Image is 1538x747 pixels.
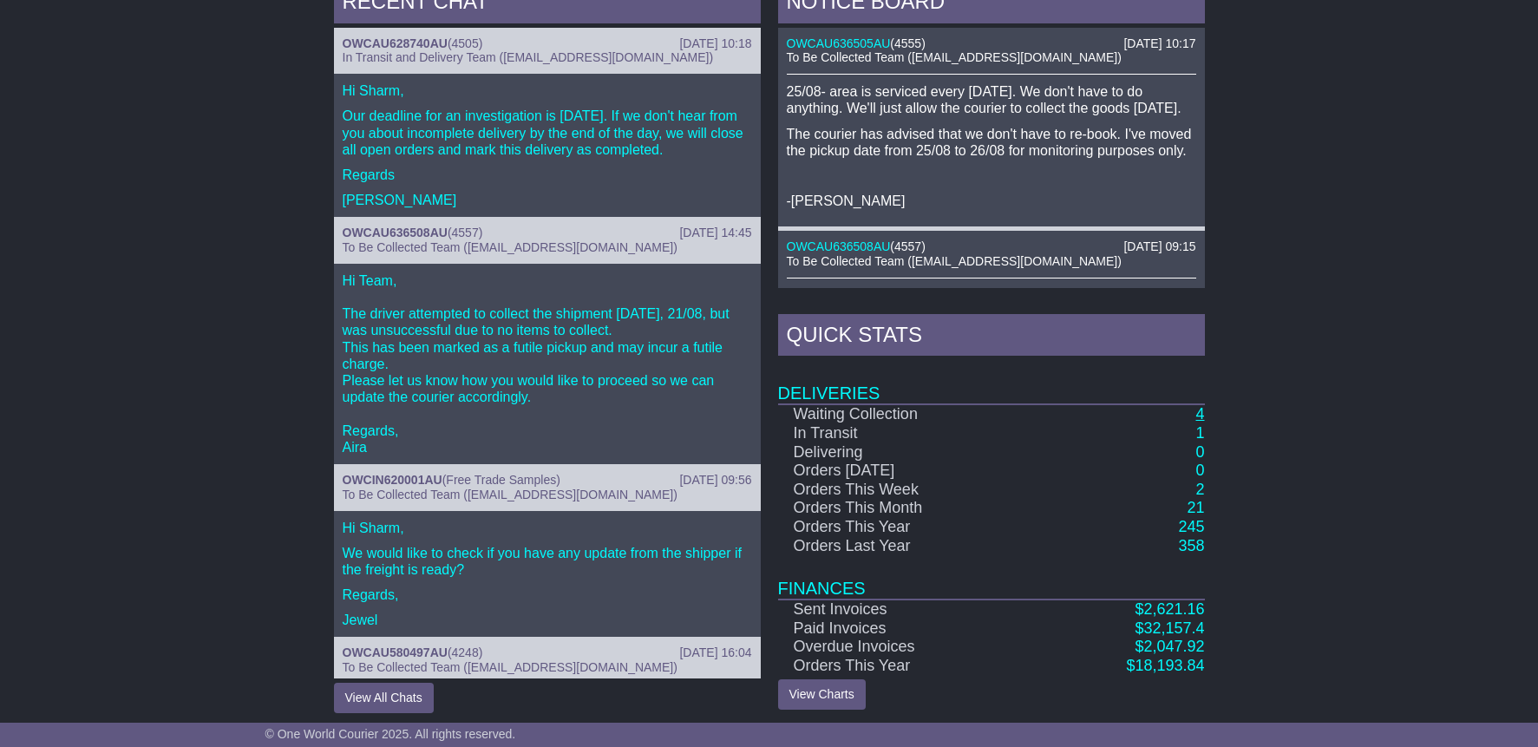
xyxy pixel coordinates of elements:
div: [DATE] 14:45 [679,226,751,240]
span: 2,621.16 [1143,600,1204,618]
p: Regards [343,167,752,183]
td: Orders This Year [778,518,1037,537]
a: 21 [1187,499,1204,516]
td: Orders [DATE] [778,462,1037,481]
div: ( ) [343,36,752,51]
div: [DATE] 16:04 [679,645,751,660]
a: View Charts [778,679,866,710]
span: To Be Collected Team ([EMAIL_ADDRESS][DOMAIN_NAME]) [787,254,1122,268]
p: I've moved the pickup date from 25/08 to 26/08 while we wait for this shipment to be handed over ... [787,287,1196,320]
p: Our deadline for an investigation is [DATE]. If we don't hear from you about incomplete delivery ... [343,108,752,158]
span: 4248 [452,645,479,659]
span: Free Trade Samples [446,473,556,487]
p: -[PERSON_NAME] [787,193,1196,209]
span: 32,157.4 [1143,619,1204,637]
span: 4555 [894,36,921,50]
a: $2,047.92 [1135,638,1204,655]
td: Orders This Month [778,499,1037,518]
div: ( ) [343,645,752,660]
td: Sent Invoices [778,600,1037,619]
td: Orders This Week [778,481,1037,500]
button: View All Chats [334,683,434,713]
td: Deliveries [778,360,1205,404]
a: 245 [1178,518,1204,535]
span: To Be Collected Team ([EMAIL_ADDRESS][DOMAIN_NAME]) [343,488,677,501]
div: [DATE] 09:15 [1123,239,1195,254]
a: OWCAU636508AU [343,226,448,239]
td: In Transit [778,424,1037,443]
div: [DATE] 09:56 [679,473,751,488]
div: [DATE] 10:17 [1123,36,1195,51]
div: ( ) [343,226,752,240]
a: OWCAU636505AU [787,36,891,50]
p: Regards, [343,586,752,603]
span: 2,047.92 [1143,638,1204,655]
div: ( ) [787,239,1196,254]
a: OWCIN620001AU [343,473,442,487]
p: Hi Sharm, [343,520,752,536]
span: To Be Collected Team ([EMAIL_ADDRESS][DOMAIN_NAME]) [343,240,677,254]
span: In Transit and Delivery Team ([EMAIL_ADDRESS][DOMAIN_NAME]) [343,50,714,64]
a: $32,157.4 [1135,619,1204,637]
td: Overdue Invoices [778,638,1037,657]
span: 4557 [452,226,479,239]
p: Jewel [343,612,752,628]
a: 1 [1195,424,1204,442]
a: 0 [1195,443,1204,461]
td: Orders This Year [778,657,1037,676]
a: 2 [1195,481,1204,498]
a: OWCAU636508AU [787,239,891,253]
div: ( ) [787,36,1196,51]
a: 358 [1178,537,1204,554]
a: OWCAU628740AU [343,36,448,50]
span: To Be Collected Team ([EMAIL_ADDRESS][DOMAIN_NAME]) [787,50,1122,64]
td: Paid Invoices [778,619,1037,639]
span: © One World Courier 2025. All rights reserved. [265,727,516,741]
a: $18,193.84 [1126,657,1204,674]
p: 25/08- area is serviced every [DATE]. We don't have to do anything. We'll just allow the courier ... [787,83,1196,116]
p: Hi Sharm, [343,82,752,99]
a: 0 [1195,462,1204,479]
a: 4 [1195,405,1204,423]
div: [DATE] 10:18 [679,36,751,51]
td: Delivering [778,443,1037,462]
span: 18,193.84 [1135,657,1204,674]
span: 4505 [452,36,479,50]
span: 4557 [894,239,921,253]
a: $2,621.16 [1135,600,1204,618]
div: ( ) [343,473,752,488]
td: Orders Last Year [778,537,1037,556]
p: We would like to check if you have any update from the shipper if the freight is ready? [343,545,752,578]
a: OWCAU580497AU [343,645,448,659]
p: The courier has advised that we don't have to re-book. I've moved the pickup date from 25/08 to 2... [787,126,1196,159]
td: Finances [778,555,1205,600]
span: To Be Collected Team ([EMAIL_ADDRESS][DOMAIN_NAME]) [343,660,677,674]
p: [PERSON_NAME] [343,192,752,208]
td: Waiting Collection [778,404,1037,424]
p: Hi Team, The driver attempted to collect the shipment [DATE], 21/08, but was unsuccessful due to ... [343,272,752,455]
div: Quick Stats [778,314,1205,361]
